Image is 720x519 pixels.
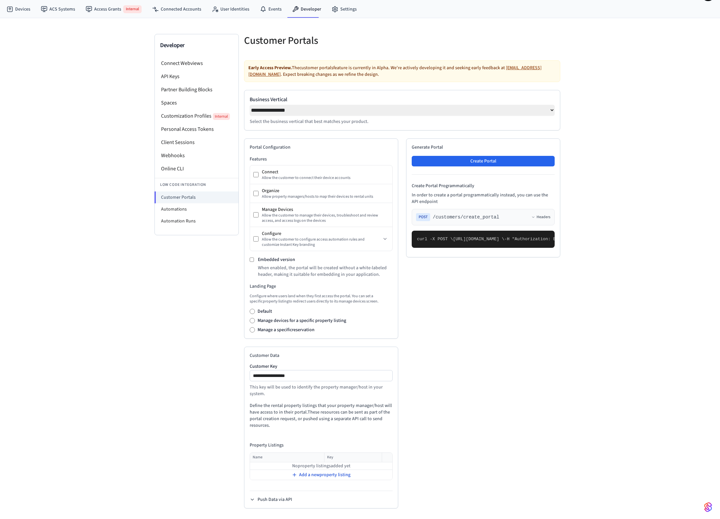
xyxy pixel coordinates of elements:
[250,96,555,103] label: Business Vertical
[262,237,381,247] div: Allow the customer to configure access automation rules and customize Instant Key branding
[417,237,453,242] span: curl -X POST \
[412,183,555,189] h4: Create Portal Programmatically
[244,60,560,82] div: The customer portals feature is currently in Alpha. We're actively developing it and seeking earl...
[250,156,393,162] h3: Features
[262,175,389,181] div: Allow the customer to connect their device accounts
[155,57,238,70] li: Connect Webviews
[412,156,555,166] button: Create Portal
[207,3,255,15] a: User Identities
[262,194,389,199] div: Allow property managers/hosts to map their devices to rental units
[412,192,555,205] p: In order to create a portal programmatically instead, you can use the API endpoint
[250,364,393,369] label: Customer Key
[1,3,36,15] a: Devices
[504,237,627,242] span: -H "Authorization: Bearer seam_api_key_123456" \
[155,70,238,83] li: API Keys
[155,162,238,175] li: Online CLI
[287,3,326,15] a: Developer
[250,384,393,397] p: This key will be used to identify the property manager/host in your system.
[255,3,287,15] a: Events
[258,265,393,278] p: When enabled, the portal will be created without a white-labeled header, making it suitable for e...
[299,472,350,478] span: Add a new property listing
[250,453,324,462] th: Name
[258,317,346,324] label: Manage devices for a specific property listing
[250,402,393,429] p: Define the rental property listings that your property manager/host will have access to in their ...
[244,34,398,47] h5: Customer Portals
[326,3,362,15] a: Settings
[453,237,504,242] span: [URL][DOMAIN_NAME] \
[36,3,80,15] a: ACS Systems
[250,294,393,304] p: Configure where users land when they first access the portal. You can set a specific property lis...
[262,213,389,223] div: Allow the customer to manage their devices, troubleshoot and review access, and access logs on th...
[250,462,392,470] td: No property listings added yet
[155,123,238,136] li: Personal Access Tokens
[416,213,430,221] span: POST
[262,169,389,175] div: Connect
[250,352,393,359] h2: Customer Data
[433,214,499,220] span: /customers/create_portal
[213,113,230,120] span: Internal
[258,327,315,333] label: Manage a specific reservation
[250,496,292,503] button: Push Data via API
[154,191,238,203] li: Customer Portals
[147,3,207,15] a: Connected Accounts
[80,3,147,16] a: Access GrantsInternal
[250,118,555,125] p: Select the business vertical that best matches your product.
[531,215,550,220] button: Headers
[258,308,272,315] label: Default
[262,206,389,213] div: Manage Devices
[258,256,295,263] label: Embedded version
[412,144,555,151] h2: Generate Portal
[155,83,238,96] li: Partner Building Blocks
[262,187,389,194] div: Organize
[155,96,238,109] li: Spaces
[324,453,382,462] th: Key
[155,215,238,227] li: Automation Runs
[250,283,393,290] h3: Landing Page
[155,149,238,162] li: Webhooks
[248,65,292,71] strong: Early Access Preview.
[262,230,381,237] div: Configure
[155,136,238,149] li: Client Sessions
[248,65,541,78] a: [EMAIL_ADDRESS][DOMAIN_NAME]
[160,41,233,50] h3: Developer
[250,144,393,151] h2: Portal Configuration
[155,109,238,123] li: Customization Profiles
[704,502,712,512] img: SeamLogoGradient.69752ec5.svg
[123,5,142,13] span: Internal
[155,203,238,215] li: Automations
[155,178,238,191] li: Low Code Integration
[250,442,393,448] h4: Property Listings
